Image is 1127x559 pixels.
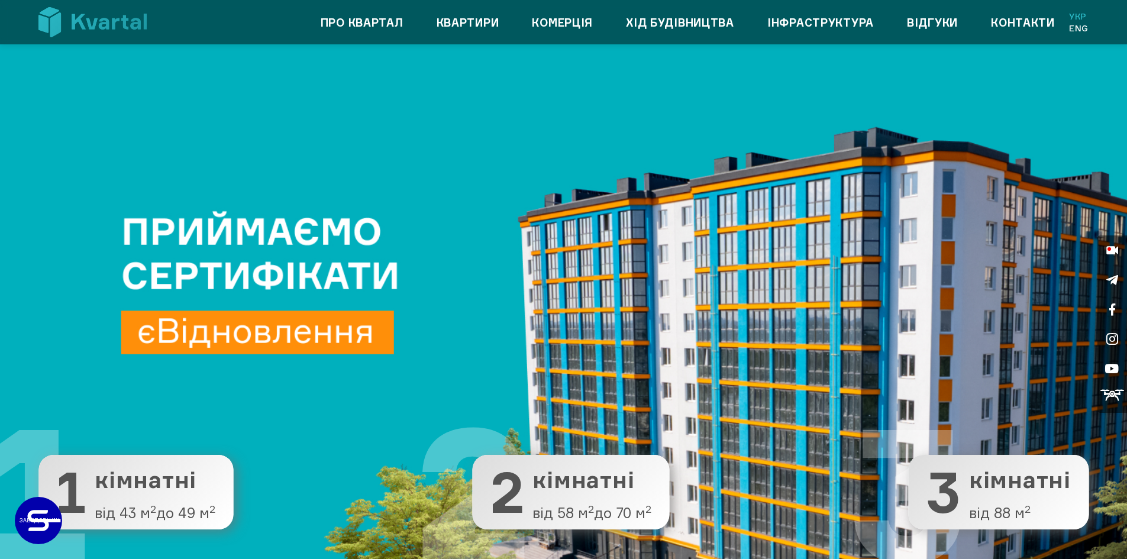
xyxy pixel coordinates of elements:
[767,13,874,32] a: Інфраструктура
[532,13,593,32] a: Комерція
[472,455,669,529] button: 2 2 кімнатні від 58 м2до 70 м2
[1069,11,1089,22] a: Укр
[321,13,403,32] a: Про квартал
[532,468,651,493] span: кімнатні
[626,13,734,32] a: Хід будівництва
[1025,502,1031,515] sup: 2
[95,468,215,493] span: кімнатні
[38,7,147,37] img: Kvartal
[150,502,156,515] sup: 2
[909,455,1089,529] button: 3 3 кімнатні від 88 м2
[645,502,651,515] sup: 2
[588,502,594,515] sup: 2
[15,497,62,544] a: ЗАБУДОВНИК
[969,468,1071,493] span: кімнатні
[38,455,233,529] button: 1 1 кімнатні від 43 м2до 49 м2
[437,13,499,32] a: Квартири
[991,13,1055,32] a: Контакти
[490,464,524,521] span: 2
[56,464,86,521] span: 1
[907,13,958,32] a: Відгуки
[95,505,215,521] span: від 43 м до 49 м
[532,505,651,521] span: від 58 м до 70 м
[20,517,60,524] text: ЗАБУДОВНИК
[969,505,1071,521] span: від 88 м
[209,502,215,515] sup: 2
[926,464,961,521] span: 3
[1069,22,1089,34] a: Eng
